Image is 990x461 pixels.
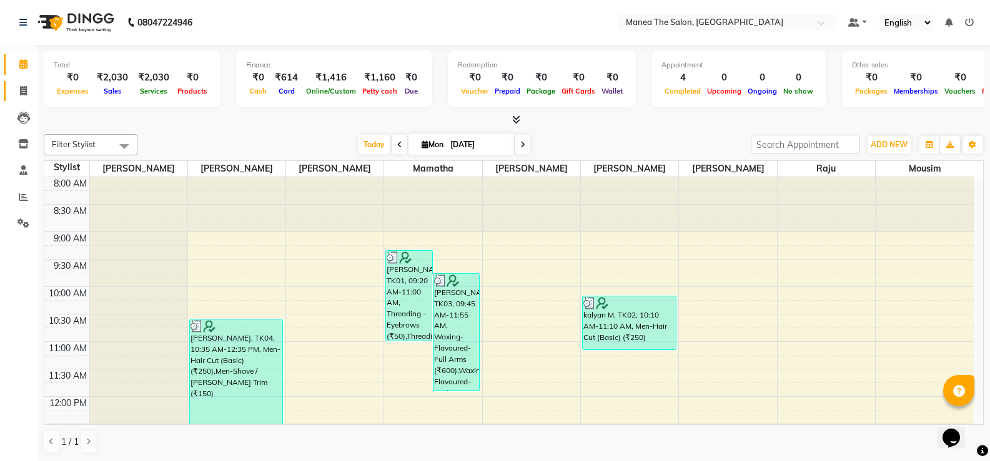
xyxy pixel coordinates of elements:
span: Cash [246,87,270,95]
b: 08047224946 [137,5,192,40]
div: 0 [745,70,780,85]
div: ₹0 [558,70,598,85]
button: ADD NEW [868,136,911,153]
div: [PERSON_NAME], TK04, 10:35 AM-12:35 PM, Men-Hair Cut (Basic) (₹250),Men-Shave / [PERSON_NAME] Tri... [190,319,282,427]
span: [PERSON_NAME] [90,161,187,177]
input: 2025-09-01 [447,135,509,154]
div: ₹0 [174,70,210,85]
div: ₹614 [270,70,303,85]
div: ₹2,030 [133,70,174,85]
span: mousim [876,161,974,177]
div: Finance [246,60,422,70]
span: Prepaid [492,87,523,95]
div: ₹0 [941,70,979,85]
span: [PERSON_NAME] [581,161,678,177]
span: ADD NEW [871,140,908,149]
span: Today [359,135,390,154]
span: Filter Stylist [52,139,96,149]
div: ₹2,030 [92,70,133,85]
span: Products [174,87,210,95]
span: Packages [852,87,891,95]
div: 0 [780,70,816,85]
div: ₹1,416 [303,70,359,85]
div: 10:00 AM [46,287,89,300]
span: Online/Custom [303,87,359,95]
span: No show [780,87,816,95]
span: Package [523,87,558,95]
div: ₹0 [400,70,422,85]
span: Sales [101,87,125,95]
div: 9:30 AM [51,260,89,273]
div: ₹0 [891,70,941,85]
div: 9:00 AM [51,232,89,245]
span: [PERSON_NAME] [483,161,580,177]
div: ₹0 [246,70,270,85]
div: ₹1,160 [359,70,400,85]
span: Services [137,87,171,95]
iframe: chat widget [938,411,978,449]
span: Completed [661,87,704,95]
span: Due [402,87,421,95]
div: 10:30 AM [46,314,89,328]
span: [PERSON_NAME] [679,161,776,177]
div: 8:00 AM [51,177,89,190]
div: 12:30 PM [47,424,89,437]
div: ₹0 [458,70,492,85]
span: [PERSON_NAME] [188,161,285,177]
div: ₹0 [598,70,626,85]
span: Ongoing [745,87,780,95]
div: 8:30 AM [51,205,89,218]
span: Voucher [458,87,492,95]
span: Card [275,87,298,95]
div: Appointment [661,60,816,70]
div: kalyan M, TK02, 10:10 AM-11:10 AM, Men-Hair Cut (Basic) (₹250) [583,296,675,349]
div: 11:30 AM [46,369,89,382]
span: Upcoming [704,87,745,95]
div: [PERSON_NAME], TK01, 09:20 AM-11:00 AM, Threading - Eyebrows (₹50),Threading - Forehead (₹50),Wax... [386,251,432,341]
input: Search Appointment [751,135,860,154]
div: ₹0 [492,70,523,85]
div: ₹0 [54,70,92,85]
div: Total [54,60,210,70]
span: Wallet [598,87,626,95]
span: Gift Cards [558,87,598,95]
div: ₹0 [523,70,558,85]
span: Raju [778,161,875,177]
div: 4 [661,70,704,85]
span: 1 / 1 [61,435,79,449]
div: Stylist [44,161,89,174]
div: 0 [704,70,745,85]
span: Mamatha [384,161,482,177]
div: 12:00 PM [47,397,89,410]
img: logo [32,5,117,40]
span: Mon [418,140,447,149]
span: Vouchers [941,87,979,95]
div: 11:00 AM [46,342,89,355]
div: [PERSON_NAME], TK03, 09:45 AM-11:55 AM, Waxing-Flavoured-Full Arms (₹600),Waxing-Flavoured-Under ... [433,274,479,391]
div: ₹0 [852,70,891,85]
span: Petty cash [359,87,400,95]
span: [PERSON_NAME] [286,161,384,177]
div: Redemption [458,60,626,70]
span: Memberships [891,87,941,95]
